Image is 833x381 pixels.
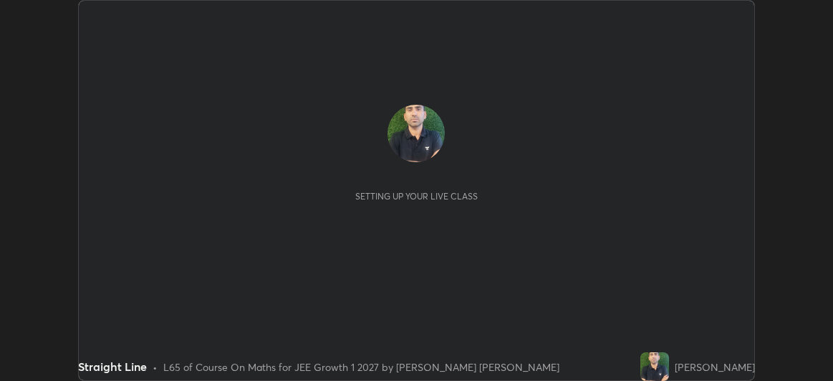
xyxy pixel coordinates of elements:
[163,359,559,375] div: L65 of Course On Maths for JEE Growth 1 2027 by [PERSON_NAME] [PERSON_NAME]
[355,191,478,202] div: Setting up your live class
[78,358,147,375] div: Straight Line
[640,352,669,381] img: 2ab76716b907433989f8ddbef954ac1e.jpg
[387,105,445,162] img: 2ab76716b907433989f8ddbef954ac1e.jpg
[153,359,158,375] div: •
[675,359,755,375] div: [PERSON_NAME]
